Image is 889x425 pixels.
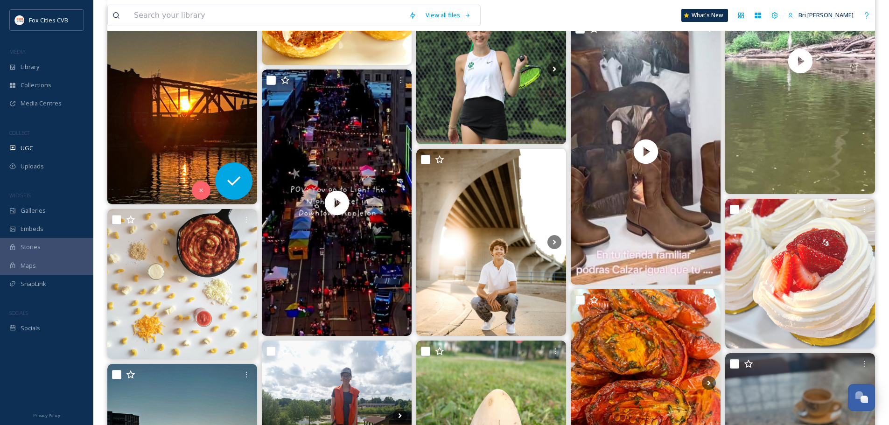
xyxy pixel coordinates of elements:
[21,324,40,333] span: Socials
[416,149,566,336] img: Colin Peterson Class of 2026!! . . . . . . #wisconsinphotographer #seniorstunner #classof2026 #se...
[21,144,33,153] span: UGC
[29,16,68,24] span: Fox Cities CVB
[21,243,41,251] span: Stories
[33,409,60,420] a: Privacy Policy
[107,5,257,204] img: #getoutstayout #naturebeauty #naturediversity #landscape_lovers #landscapelover #ic_landscapers #...
[681,9,728,22] a: What's New
[21,81,51,90] span: Collections
[848,384,875,411] button: Open Chat
[21,279,46,288] span: SnapLink
[262,70,412,336] img: thumbnail
[21,261,36,270] span: Maps
[9,48,26,55] span: MEDIA
[21,224,43,233] span: Embeds
[129,5,404,26] input: Search your library
[9,129,29,136] span: COLLECT
[21,162,44,171] span: Uploads
[798,11,854,19] span: Bri [PERSON_NAME]
[21,206,46,215] span: Galleries
[421,6,476,24] a: View all files
[725,199,875,348] img: It's Pavlova Day! If you have kids, it's that dessert from Bluey! . What the heck is a Pavlova? H...
[571,18,721,285] img: thumbnail
[21,99,62,108] span: Media Centres
[15,15,24,25] img: images.png
[783,6,858,24] a: Bri [PERSON_NAME]
[107,209,257,360] img: Featuring cheese curds, cheddar, ranch and marinara, the Li'l Squeaker MAC might just be the most...
[21,63,39,71] span: Library
[9,309,28,316] span: SOCIALS
[33,412,60,418] span: Privacy Policy
[9,192,31,199] span: WIDGETS
[262,70,412,336] video: The lights in Downtown Appleton turn ALL the way up at Light the Night Market presented by Fox Co...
